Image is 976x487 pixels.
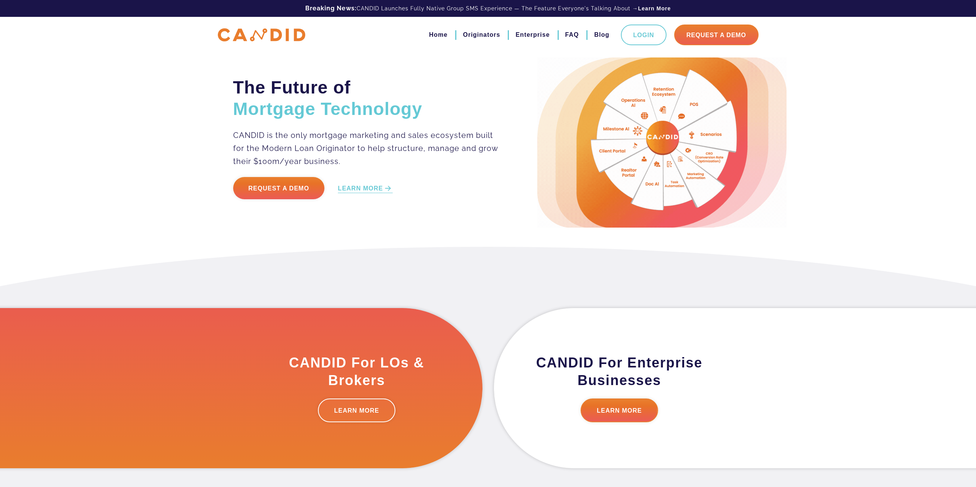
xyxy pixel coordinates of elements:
[233,77,499,120] h2: The Future of
[463,28,500,41] a: Originators
[233,99,423,119] span: Mortgage Technology
[621,25,667,45] a: Login
[674,25,759,45] a: Request A Demo
[532,354,707,389] h3: CANDID For Enterprise Businesses
[338,184,393,193] a: LEARN MORE
[581,398,658,422] a: LEARN MORE
[429,28,448,41] a: Home
[270,354,444,389] h3: CANDID For LOs & Brokers
[638,5,671,12] a: Learn More
[233,177,325,199] a: Request a Demo
[233,129,499,168] p: CANDID is the only mortgage marketing and sales ecosystem built for the Modern Loan Originator to...
[565,28,579,41] a: FAQ
[515,28,550,41] a: Enterprise
[537,57,787,228] img: Candid Hero Image
[318,398,395,422] a: LEARN MORE
[218,28,305,42] img: CANDID APP
[305,5,357,12] b: Breaking News:
[594,28,609,41] a: Blog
